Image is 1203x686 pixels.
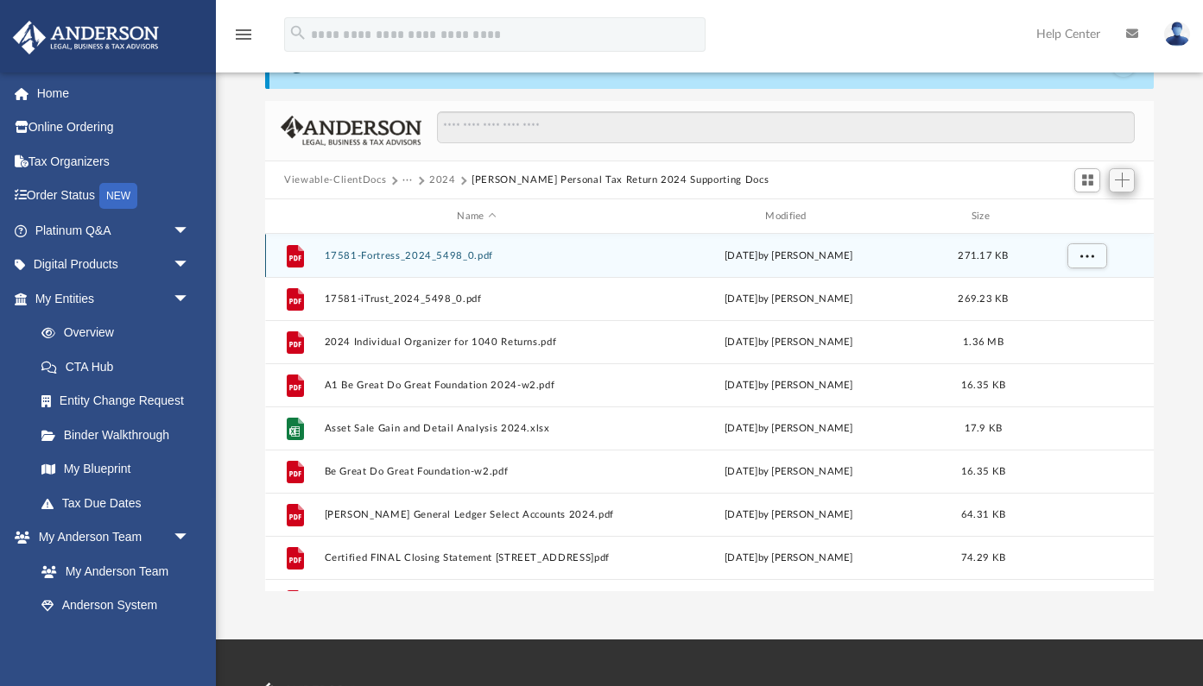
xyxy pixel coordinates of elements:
[325,466,630,477] button: Be Great Do Great Foundation-w2.pdf
[1109,168,1135,192] button: Add
[636,507,941,523] div: [DATE] by [PERSON_NAME]
[325,423,630,434] button: Asset Sale Gain and Detail Analysis 2024.xlsx
[288,23,307,42] i: search
[99,183,137,209] div: NEW
[173,520,207,556] span: arrow_drop_down
[273,209,316,224] div: id
[24,622,207,657] a: Client Referrals
[636,551,941,566] div: [DATE] by [PERSON_NAME]
[965,424,1003,433] span: 17.9 KB
[636,292,941,307] div: [DATE] by [PERSON_NAME]
[24,418,216,452] a: Binder Walkthrough
[1164,22,1190,47] img: User Pic
[233,33,254,45] a: menu
[325,293,630,305] button: 17581-iTrust_2024_5498_0.pdf
[24,554,199,588] a: My Anderson Team
[402,173,414,188] button: ···
[173,248,207,283] span: arrow_drop_down
[233,24,254,45] i: menu
[961,381,1005,390] span: 16.35 KB
[636,209,941,224] div: Modified
[24,588,207,623] a: Anderson System
[24,316,216,350] a: Overview
[949,209,1018,224] div: Size
[265,234,1154,591] div: grid
[437,111,1135,144] input: Search files and folders
[12,144,216,179] a: Tax Organizers
[636,249,941,264] div: [DATE] by [PERSON_NAME]
[24,486,216,520] a: Tax Due Dates
[325,509,630,520] button: [PERSON_NAME] General Ledger Select Accounts 2024.pdf
[961,510,1005,519] span: 64.31 KB
[284,173,386,188] button: Viewable-ClientDocs
[24,384,216,419] a: Entity Change Request
[12,213,216,248] a: Platinum Q&Aarrow_drop_down
[12,248,216,282] a: Digital Productsarrow_drop_down
[961,553,1005,563] span: 74.29 KB
[1025,209,1146,224] div: id
[961,467,1005,476] span: 16.35 KB
[325,337,630,348] button: 2024 Individual Organizer for 1040 Returns.pdf
[636,378,941,393] div: [DATE] by [PERSON_NAME]
[173,281,207,317] span: arrow_drop_down
[636,335,941,350] div: [DATE] by [PERSON_NAME]
[173,213,207,249] span: arrow_drop_down
[958,251,1008,261] span: 271.17 KB
[24,349,216,384] a: CTA Hub
[958,294,1008,304] span: 269.23 KB
[429,173,456,188] button: 2024
[8,21,164,54] img: Anderson Advisors Platinum Portal
[325,250,630,261] button: 17581-Fortress_2024_5498_0.pdf
[636,464,941,480] div: [DATE] by [PERSON_NAME]
[636,421,941,437] div: [DATE] by [PERSON_NAME]
[472,173,769,188] button: [PERSON_NAME] Personal Tax Return 2024 Supporting Docs
[325,552,630,563] button: Certified FINAL Closing Statement [STREET_ADDRESS]pdf
[12,110,216,145] a: Online Ordering
[1067,243,1107,269] button: More options
[325,380,630,391] button: A1 Be Great Do Great Foundation 2024-w2.pdf
[324,209,629,224] div: Name
[1074,168,1100,192] button: Switch to Grid View
[12,520,207,555] a: My Anderson Teamarrow_drop_down
[12,281,216,316] a: My Entitiesarrow_drop_down
[12,179,216,214] a: Order StatusNEW
[24,452,207,487] a: My Blueprint
[963,337,1004,347] span: 1.36 MB
[12,76,216,110] a: Home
